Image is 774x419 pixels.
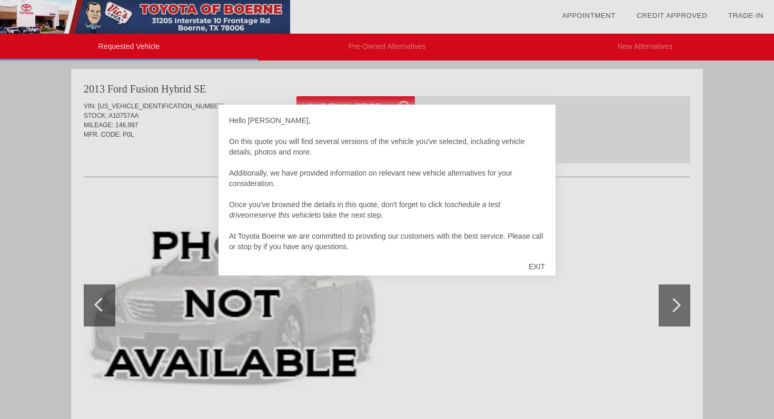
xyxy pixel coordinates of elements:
[562,12,616,19] a: Appointment
[252,211,315,219] em: reserve this vehicle
[229,115,545,252] div: Hello [PERSON_NAME], On this quote you will find several versions of the vehicle you've selected,...
[728,12,763,19] a: Trade-In
[637,12,707,19] a: Credit Approved
[518,251,555,282] div: EXIT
